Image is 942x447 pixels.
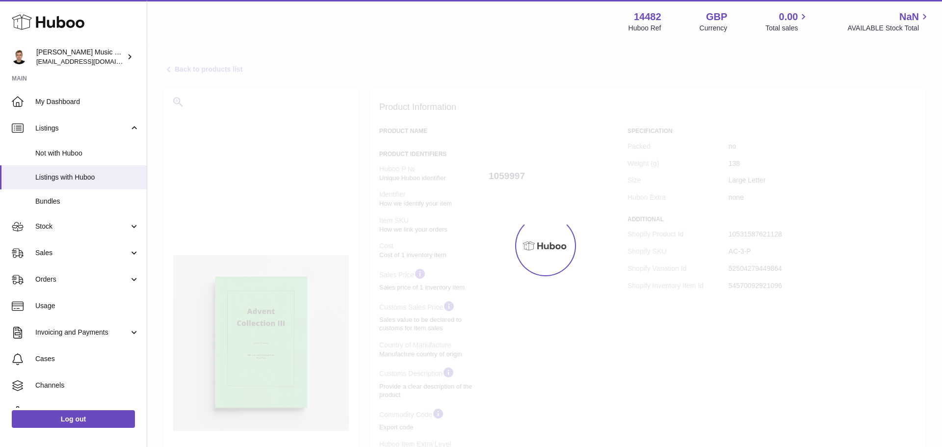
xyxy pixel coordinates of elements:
[36,48,125,66] div: [PERSON_NAME] Music & Media Publishing - FZCO
[779,10,798,24] span: 0.00
[35,97,139,106] span: My Dashboard
[634,10,661,24] strong: 14482
[35,275,129,284] span: Orders
[35,124,129,133] span: Listings
[35,381,139,390] span: Channels
[847,24,930,33] span: AVAILABLE Stock Total
[36,57,144,65] span: [EMAIL_ADDRESS][DOMAIN_NAME]
[899,10,919,24] span: NaN
[35,301,139,311] span: Usage
[35,222,129,231] span: Stock
[12,50,26,64] img: internalAdmin-14482@internal.huboo.com
[35,354,139,364] span: Cases
[35,328,129,337] span: Invoicing and Payments
[35,407,139,417] span: Settings
[35,248,129,258] span: Sales
[35,149,139,158] span: Not with Huboo
[35,173,139,182] span: Listings with Huboo
[765,24,809,33] span: Total sales
[628,24,661,33] div: Huboo Ref
[765,10,809,33] a: 0.00 Total sales
[706,10,727,24] strong: GBP
[847,10,930,33] a: NaN AVAILABLE Stock Total
[12,410,135,428] a: Log out
[700,24,728,33] div: Currency
[35,197,139,206] span: Bundles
